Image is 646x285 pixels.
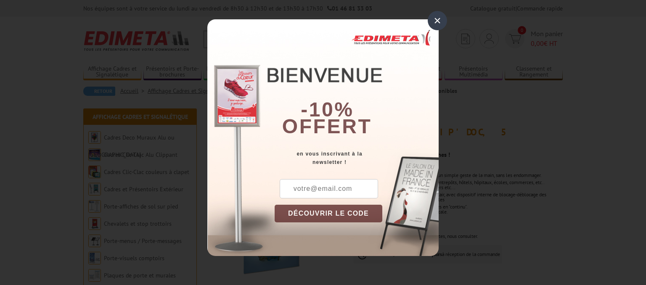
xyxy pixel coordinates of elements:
b: -10% [301,98,354,121]
button: DÉCOUVRIR LE CODE [275,205,382,222]
div: × [428,11,447,30]
input: votre@email.com [280,179,378,198]
font: offert [282,115,372,137]
div: en vous inscrivant à la newsletter ! [275,150,439,166]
